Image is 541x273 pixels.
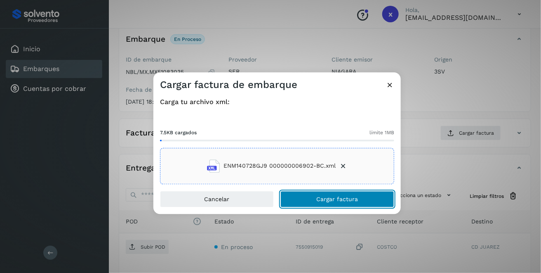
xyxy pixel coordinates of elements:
[160,191,274,207] button: Cancelar
[160,129,197,136] span: 7.5KB cargados
[160,98,394,106] h4: Carga tu archivo xml:
[205,196,230,202] span: Cancelar
[160,79,297,91] h3: Cargar factura de embarque
[280,191,394,207] button: Cargar factura
[369,129,394,136] span: límite 1MB
[317,196,358,202] span: Cargar factura
[223,162,336,171] span: ENM140728GJ9 000000006902-BC.xml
